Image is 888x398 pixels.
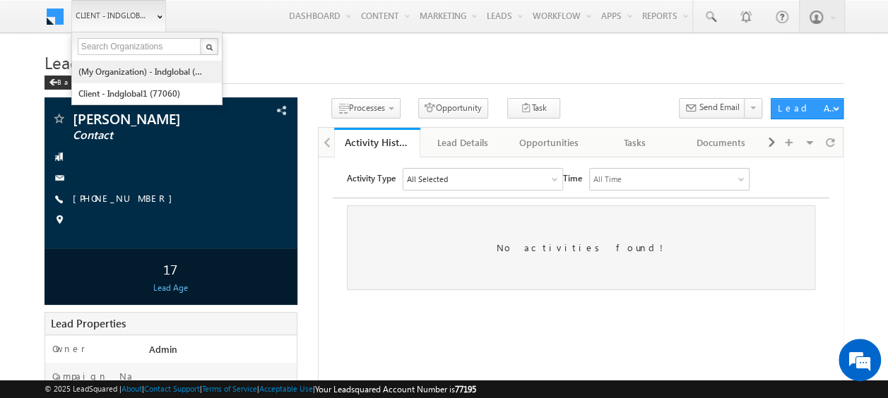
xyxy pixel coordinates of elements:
[331,98,401,119] button: Processes
[517,134,579,151] div: Opportunities
[45,51,136,73] span: Lead Details
[122,384,142,393] a: About
[28,48,497,133] div: No activities found!
[506,128,592,157] a: Opportunities
[52,342,85,355] label: Owner
[73,192,179,206] span: [PHONE_NUMBER]
[275,16,303,28] div: All Time
[592,128,678,157] a: Tasks
[73,128,228,143] span: Contact
[45,382,476,396] span: © 2025 LeadSquared | | | | |
[206,44,213,51] img: Search
[315,384,476,394] span: Your Leadsquared Account Number is
[28,11,77,32] span: Activity Type
[603,134,665,151] div: Tasks
[45,75,102,87] a: Back
[699,101,739,114] span: Send Email
[244,11,264,32] span: Time
[689,134,752,151] div: Documents
[78,83,207,104] a: Client - indglobal1 (77060)
[334,128,420,156] li: Activity History
[144,384,200,393] a: Contact Support
[78,61,207,83] a: (My Organization) - indglobal (48060)
[48,282,293,294] div: Lead Age
[455,384,476,394] span: 77195
[334,128,420,157] a: Activity History
[78,38,202,55] input: Search Organizations
[45,76,95,90] div: Back
[259,384,313,393] a: Acceptable Use
[48,255,293,282] div: 17
[418,98,488,119] button: Opportunity
[507,98,560,119] button: Task
[76,8,150,23] span: Client - indglobal2 (77195)
[349,102,385,113] span: Processes
[149,343,177,355] span: Admin
[73,111,228,126] span: [PERSON_NAME]
[85,11,244,32] div: All Selected
[678,128,764,157] a: Documents
[420,128,507,157] a: Lead Details
[679,98,745,119] button: Send Email
[771,98,843,119] button: Lead Actions
[52,370,136,395] label: Campaign Name
[777,102,837,114] div: Lead Actions
[88,16,129,28] div: All Selected
[51,316,126,330] span: Lead Properties
[345,135,410,149] div: Activity History
[432,134,494,151] div: Lead Details
[202,384,257,393] a: Terms of Service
